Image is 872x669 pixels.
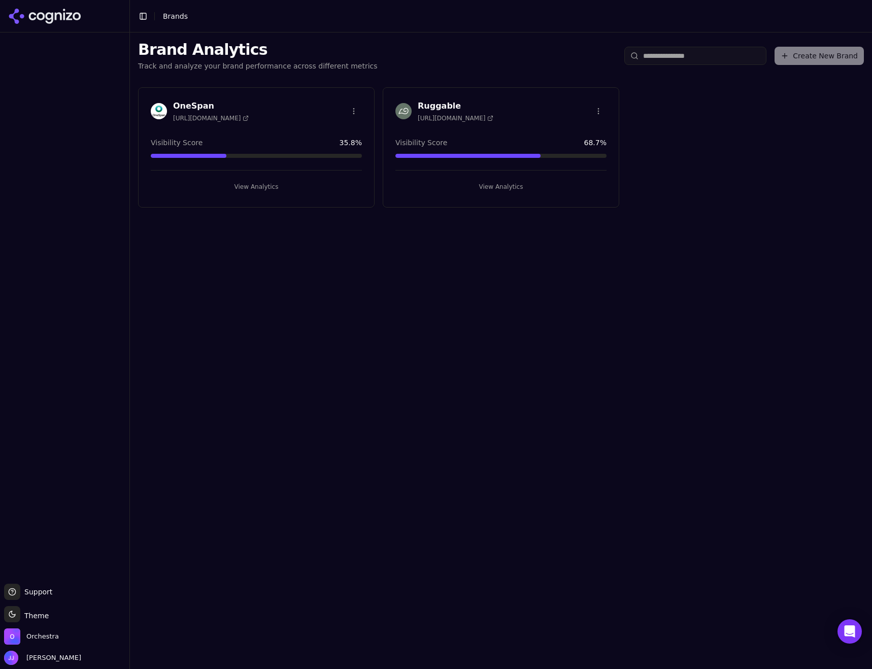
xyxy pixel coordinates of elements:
h3: OneSpan [173,100,249,112]
img: Ruggable [395,103,412,119]
span: Brands [163,12,188,20]
span: Orchestra [26,632,59,641]
span: Support [20,587,52,597]
button: Open user button [4,651,81,665]
h3: Ruggable [418,100,493,112]
img: OneSpan [151,103,167,119]
p: Track and analyze your brand performance across different metrics [138,61,378,71]
span: Visibility Score [151,138,203,148]
button: View Analytics [395,179,607,195]
span: [URL][DOMAIN_NAME] [173,114,249,122]
span: [URL][DOMAIN_NAME] [418,114,493,122]
span: 35.8 % [340,138,362,148]
span: [PERSON_NAME] [22,653,81,662]
nav: breadcrumb [163,11,844,21]
img: Jeff Jensen [4,651,18,665]
button: View Analytics [151,179,362,195]
img: Orchestra [4,628,20,645]
button: Open organization switcher [4,628,59,645]
div: Open Intercom Messenger [837,619,862,644]
span: 68.7 % [584,138,607,148]
span: Visibility Score [395,138,447,148]
h1: Brand Analytics [138,41,378,59]
span: Theme [20,612,49,620]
